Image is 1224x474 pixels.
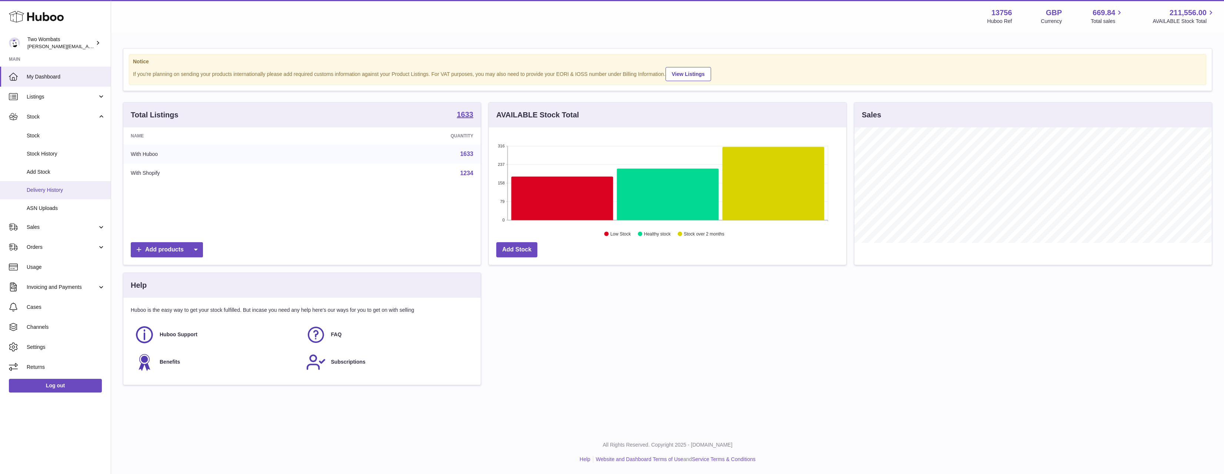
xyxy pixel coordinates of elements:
a: 1633 [460,151,473,157]
a: Help [580,456,590,462]
span: Huboo Support [160,331,197,338]
a: Benefits [134,352,299,372]
span: Returns [27,364,105,371]
span: Stock [27,113,97,120]
span: 669.84 [1093,8,1115,18]
span: Subscriptions [331,358,366,365]
a: View Listings [666,67,711,81]
h3: Sales [862,110,881,120]
th: Quantity [316,127,481,144]
h3: Help [131,280,147,290]
a: Log out [9,379,102,392]
p: All Rights Reserved. Copyright 2025 - [DOMAIN_NAME] [117,441,1218,448]
span: Stock [27,132,105,139]
a: 669.84 Total sales [1091,8,1124,25]
div: Two Wombats [27,36,94,50]
strong: 1633 [457,111,474,118]
strong: 13756 [991,8,1012,18]
div: If you're planning on sending your products internationally please add required customs informati... [133,66,1202,81]
span: Stock History [27,150,105,157]
span: Settings [27,344,105,351]
div: Currency [1041,18,1062,25]
img: alan@twowombats.com [9,37,20,49]
a: Add products [131,242,203,257]
span: Total sales [1091,18,1124,25]
span: My Dashboard [27,73,105,80]
td: With Huboo [123,144,316,164]
span: ASN Uploads [27,205,105,212]
span: Cases [27,304,105,311]
span: Listings [27,93,97,100]
text: 79 [500,199,504,204]
p: Huboo is the easy way to get your stock fulfilled. But incase you need any help here's our ways f... [131,307,473,314]
th: Name [123,127,316,144]
span: Usage [27,264,105,271]
text: 158 [498,181,504,185]
li: and [593,456,756,463]
td: With Shopify [123,164,316,183]
text: Stock over 2 months [684,231,724,237]
text: 0 [502,218,504,222]
text: 316 [498,144,504,148]
span: Channels [27,324,105,331]
a: 211,556.00 AVAILABLE Stock Total [1153,8,1215,25]
span: Add Stock [27,168,105,176]
text: Low Stock [610,231,631,237]
span: 211,556.00 [1170,8,1207,18]
span: [PERSON_NAME][EMAIL_ADDRESS][DOMAIN_NAME] [27,43,149,49]
span: Invoicing and Payments [27,284,97,291]
span: Benefits [160,358,180,365]
span: Delivery History [27,187,105,194]
span: AVAILABLE Stock Total [1153,18,1215,25]
a: Service Terms & Conditions [692,456,756,462]
span: Orders [27,244,97,251]
span: Sales [27,224,97,231]
a: Huboo Support [134,325,299,345]
h3: AVAILABLE Stock Total [496,110,579,120]
text: 237 [498,162,504,167]
a: 1633 [457,111,474,120]
a: Subscriptions [306,352,470,372]
div: Huboo Ref [987,18,1012,25]
strong: Notice [133,58,1202,65]
text: Healthy stock [644,231,671,237]
a: Add Stock [496,242,537,257]
h3: Total Listings [131,110,179,120]
strong: GBP [1046,8,1062,18]
span: FAQ [331,331,342,338]
a: 1234 [460,170,473,176]
a: Website and Dashboard Terms of Use [596,456,683,462]
a: FAQ [306,325,470,345]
